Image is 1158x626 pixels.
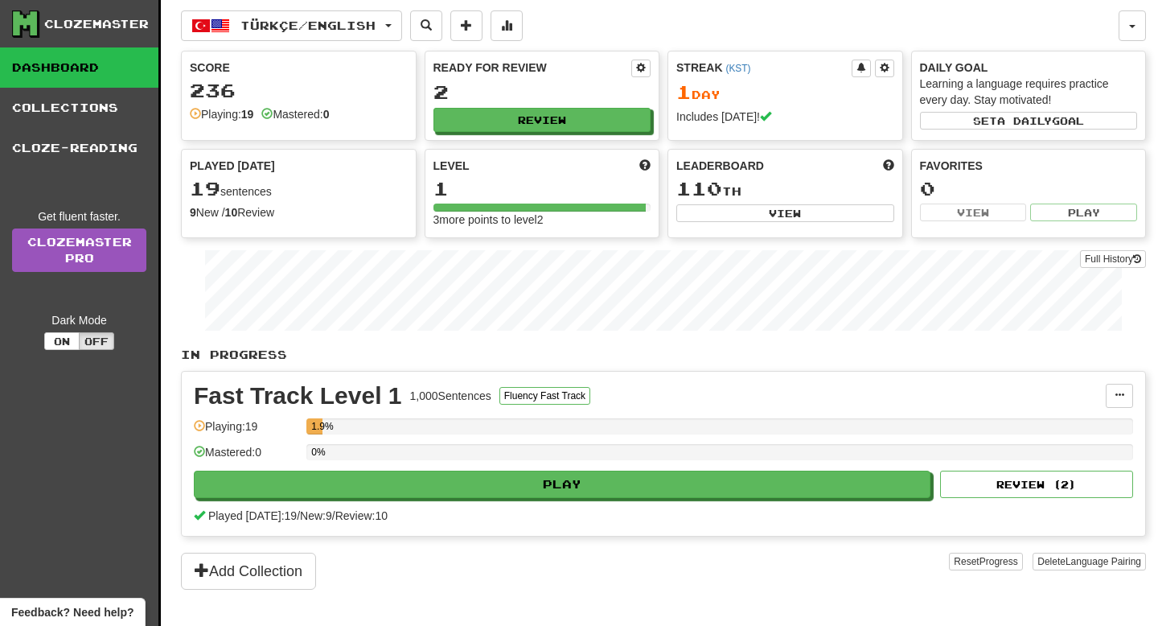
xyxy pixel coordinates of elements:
span: Played [DATE]: 19 [208,509,297,522]
button: View [920,204,1027,221]
span: Open feedback widget [11,604,133,620]
span: 1 [676,80,692,103]
div: 3 more points to level 2 [433,212,651,228]
span: Played [DATE] [190,158,275,174]
strong: 9 [190,206,196,219]
button: ResetProgress [949,553,1022,570]
div: Favorites [920,158,1138,174]
button: DeleteLanguage Pairing [1033,553,1146,570]
button: Full History [1080,250,1146,268]
div: Clozemaster [44,16,149,32]
button: On [44,332,80,350]
button: More stats [491,10,523,41]
div: Playing: 19 [194,418,298,445]
span: Language Pairing [1066,556,1141,567]
div: Mastered: 0 [194,444,298,471]
div: Score [190,60,408,76]
span: / [332,509,335,522]
strong: 0 [323,108,330,121]
div: Fast Track Level 1 [194,384,402,408]
div: Day [676,82,894,103]
span: 110 [676,177,722,200]
div: Mastered: [261,106,329,122]
div: Includes [DATE]! [676,109,894,125]
div: Get fluent faster. [12,208,146,224]
span: a daily [997,115,1052,126]
button: Play [194,471,930,498]
span: New: 9 [300,509,332,522]
div: 1.9% [311,418,322,434]
span: Türkçe / English [240,19,376,32]
div: sentences [190,179,408,200]
div: New / Review [190,204,408,220]
div: Streak [676,60,852,76]
div: Learning a language requires practice every day. Stay motivated! [920,76,1138,108]
div: th [676,179,894,200]
span: Level [433,158,470,174]
div: 0 [920,179,1138,199]
div: 1 [433,179,651,199]
button: Seta dailygoal [920,112,1138,130]
p: In Progress [181,347,1146,363]
div: 2 [433,82,651,102]
button: Fluency Fast Track [499,387,590,405]
a: ClozemasterPro [12,229,146,272]
strong: 19 [241,108,254,121]
div: 236 [190,80,408,101]
button: Add Collection [181,553,316,590]
span: 19 [190,177,220,200]
div: Daily Goal [920,60,1138,76]
div: Ready for Review [433,60,632,76]
div: Dark Mode [12,312,146,328]
span: Leaderboard [676,158,764,174]
button: View [676,204,894,222]
span: Score more points to level up [639,158,651,174]
button: Off [79,332,114,350]
strong: 10 [225,206,238,219]
button: Search sentences [410,10,442,41]
button: Review [433,108,651,132]
button: Türkçe/English [181,10,402,41]
button: Review (2) [940,471,1133,498]
span: Review: 10 [335,509,388,522]
div: Playing: [190,106,253,122]
button: Add sentence to collection [450,10,482,41]
span: Progress [979,556,1018,567]
div: 1,000 Sentences [410,388,491,404]
span: / [297,509,300,522]
a: (KST) [725,63,750,74]
span: This week in points, UTC [883,158,894,174]
button: Play [1030,204,1137,221]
